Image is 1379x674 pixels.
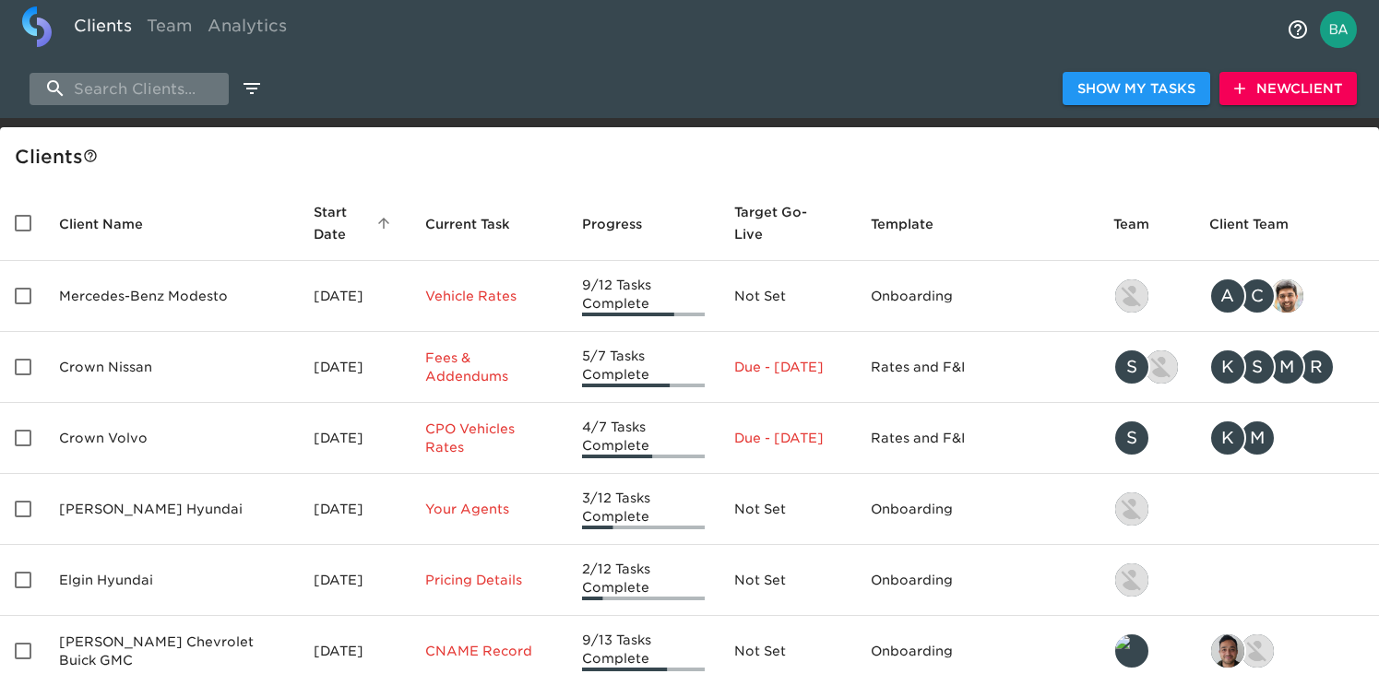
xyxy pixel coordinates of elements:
[139,6,200,52] a: Team
[425,420,553,456] p: CPO Vehicles Rates
[44,332,299,403] td: Crown Nissan
[1320,11,1357,48] img: Profile
[856,261,1099,332] td: Onboarding
[22,6,52,47] img: logo
[567,332,719,403] td: 5/7 Tasks Complete
[44,545,299,616] td: Elgin Hyundai
[425,500,553,518] p: Your Agents
[299,261,410,332] td: [DATE]
[734,358,841,376] p: Due - [DATE]
[425,213,534,235] span: Current Task
[719,261,856,332] td: Not Set
[44,261,299,332] td: Mercedes-Benz Modesto
[1239,349,1276,385] div: S
[299,474,410,545] td: [DATE]
[1209,349,1246,385] div: K
[856,332,1099,403] td: Rates and F&I
[83,148,98,163] svg: This is a list of all of your clients and clients shared with you
[734,201,817,245] span: Calculated based on the start date and the duration of all Tasks contained in this Hub.
[59,213,167,235] span: Client Name
[299,545,410,616] td: [DATE]
[66,6,139,52] a: Clients
[236,73,267,104] button: edit
[1209,420,1246,456] div: K
[734,201,841,245] span: Target Go-Live
[1115,492,1148,526] img: kevin.lo@roadster.com
[1239,278,1276,314] div: C
[1241,634,1274,668] img: nikko.foster@roadster.com
[1113,213,1173,235] span: Team
[299,332,410,403] td: [DATE]
[719,545,856,616] td: Not Set
[1113,491,1180,527] div: kevin.lo@roadster.com
[1298,349,1335,385] div: R
[567,261,719,332] td: 9/12 Tasks Complete
[1115,634,1148,668] img: leland@roadster.com
[425,571,553,589] p: Pricing Details
[1113,562,1180,598] div: kevin.lo@roadster.com
[44,474,299,545] td: [PERSON_NAME] Hyundai
[1276,7,1320,52] button: notifications
[1063,72,1210,106] button: Show My Tasks
[1113,420,1150,456] div: S
[719,474,856,545] td: Not Set
[1113,420,1180,456] div: savannah@roadster.com
[1113,349,1150,385] div: S
[30,73,229,105] input: search
[425,213,510,235] span: This is the next Task in this Hub that should be completed
[1077,77,1195,101] span: Show My Tasks
[856,403,1099,474] td: Rates and F&I
[1115,563,1148,597] img: kevin.lo@roadster.com
[299,403,410,474] td: [DATE]
[15,142,1372,171] div: Client s
[567,474,719,545] td: 3/12 Tasks Complete
[1234,77,1342,101] span: New Client
[425,349,553,385] p: Fees & Addendums
[200,6,294,52] a: Analytics
[1239,420,1276,456] div: M
[856,545,1099,616] td: Onboarding
[582,213,666,235] span: Progress
[425,642,553,660] p: CNAME Record
[1115,279,1148,313] img: kevin.lo@roadster.com
[567,545,719,616] td: 2/12 Tasks Complete
[1209,213,1313,235] span: Client Team
[1268,349,1305,385] div: M
[1209,633,1364,669] div: sai@simplemnt.com, nikko.foster@roadster.com
[1145,350,1178,384] img: austin@roadster.com
[1270,279,1303,313] img: sandeep@simplemnt.com
[1113,349,1180,385] div: savannah@roadster.com, austin@roadster.com
[1113,633,1180,669] div: leland@roadster.com
[314,201,396,245] span: Start Date
[871,213,957,235] span: Template
[1209,278,1364,314] div: angelique.nurse@roadster.com, clayton.mandel@roadster.com, sandeep@simplemnt.com
[1209,349,1364,385] div: kwilson@crowncars.com, sparent@crowncars.com, mcooley@crowncars.com, rrobins@crowncars.com
[1209,420,1364,456] div: kwilson@crowncars.com, mcooley@crowncars.com
[425,287,553,305] p: Vehicle Rates
[44,403,299,474] td: Crown Volvo
[1219,72,1357,106] button: NewClient
[1211,634,1244,668] img: sai@simplemnt.com
[567,403,719,474] td: 4/7 Tasks Complete
[734,429,841,447] p: Due - [DATE]
[1209,278,1246,314] div: A
[1113,278,1180,314] div: kevin.lo@roadster.com
[856,474,1099,545] td: Onboarding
